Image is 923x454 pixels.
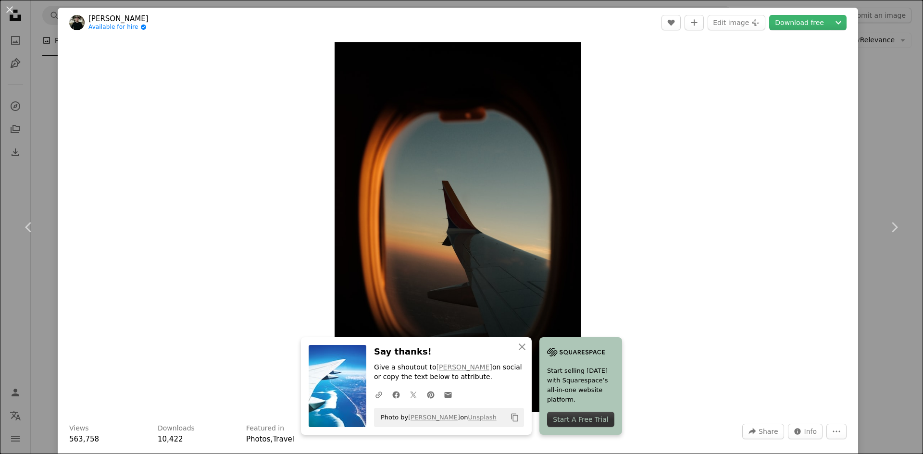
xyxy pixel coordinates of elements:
a: Next [865,181,923,273]
span: Photo by on [376,410,497,425]
a: Available for hire [88,24,149,31]
span: 10,422 [158,435,183,443]
h3: Say thanks! [374,345,524,359]
span: Share [759,424,778,439]
button: Like [661,15,681,30]
h3: Featured in [246,424,284,433]
a: Download free [769,15,830,30]
a: Share over email [439,385,457,404]
button: Choose download size [830,15,847,30]
a: [PERSON_NAME] [408,414,460,421]
a: Travel [273,435,294,443]
p: Give a shoutout to on social or copy the text below to attribute. [374,363,524,382]
img: Go to Patrick Konior's profile [69,15,85,30]
button: Add to Collection [685,15,704,30]
button: More Actions [826,424,847,439]
span: 563,758 [69,435,99,443]
h3: Downloads [158,424,195,433]
span: Info [804,424,817,439]
button: Copy to clipboard [507,409,523,426]
button: Zoom in on this image [335,42,581,412]
img: a view of the wing of an airplane through a window [335,42,581,412]
img: file-1705255347840-230a6ab5bca9image [547,345,605,359]
div: Start A Free Trial [547,412,614,427]
span: Start selling [DATE] with Squarespace’s all-in-one website platform. [547,366,614,405]
button: Edit image [708,15,765,30]
a: Share on Twitter [405,385,422,404]
a: Photos [246,435,271,443]
h3: Views [69,424,89,433]
a: [PERSON_NAME] [437,363,492,371]
button: Share this image [742,424,784,439]
a: Start selling [DATE] with Squarespace’s all-in-one website platform.Start A Free Trial [539,337,622,435]
a: Share on Facebook [387,385,405,404]
span: , [271,435,273,443]
a: Unsplash [468,414,496,421]
a: [PERSON_NAME] [88,14,149,24]
button: Stats about this image [788,424,823,439]
a: Share on Pinterest [422,385,439,404]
